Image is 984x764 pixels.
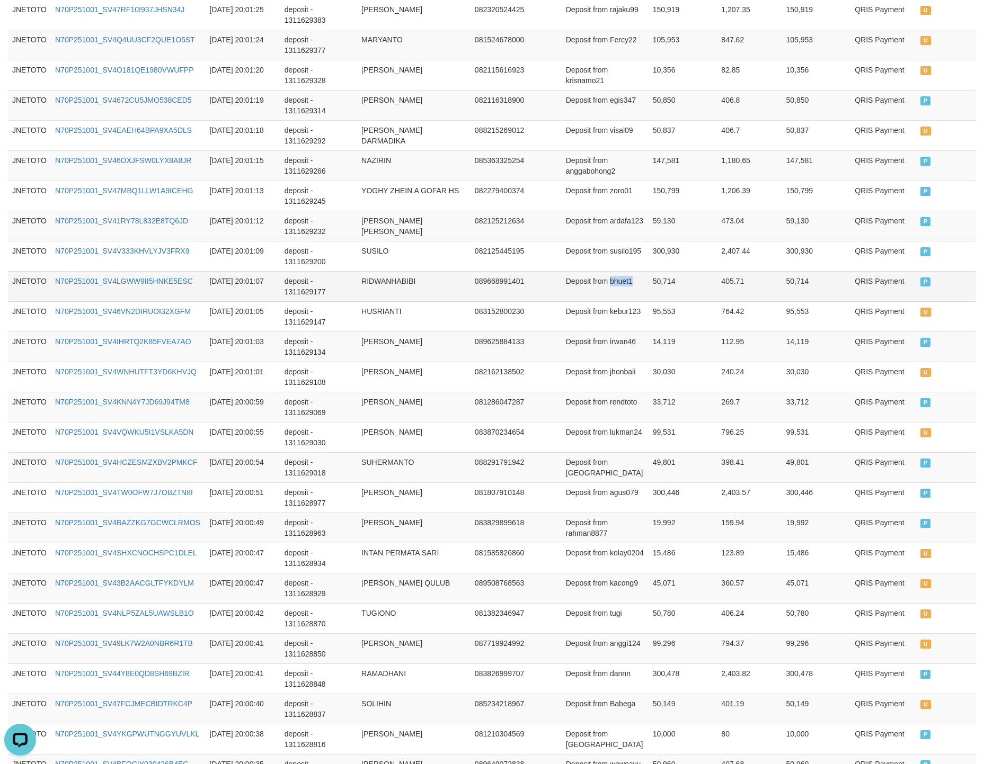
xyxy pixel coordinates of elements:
a: N70P251001_SV4V333KHVLYJV3FRX9 [55,247,189,255]
td: JNETOTO [8,573,51,603]
span: PAID [920,459,931,468]
td: 2,403.82 [717,663,782,694]
td: [PERSON_NAME] [357,362,471,392]
td: Deposit from zoro01 [562,181,649,211]
td: 083152800230 [471,301,533,331]
td: INTAN PERMATA SARI [357,543,471,573]
td: QRIS Payment [850,150,916,181]
td: deposit - 1311629108 [280,362,357,392]
td: [DATE] 20:00:40 [205,694,280,724]
td: 99,531 [782,422,851,452]
td: deposit - 1311629069 [280,392,357,422]
a: N70P251001_SV4KNN4Y7JD69J94TM8 [55,398,190,406]
td: 95,553 [782,301,851,331]
a: N70P251001_SV4O181QE1980VWUFPP [55,66,194,74]
td: 240.24 [717,362,782,392]
td: 33,712 [649,392,717,422]
span: PAID [920,338,931,347]
td: 300,930 [782,241,851,271]
td: 33,712 [782,392,851,422]
a: N70P251001_SV4LGWW9II5HNKE5ESC [55,277,193,285]
td: JNETOTO [8,663,51,694]
span: PAID [920,730,931,739]
td: 083829899618 [471,513,533,543]
td: deposit - 1311629314 [280,90,357,120]
td: [DATE] 20:00:42 [205,603,280,633]
td: [DATE] 20:00:38 [205,724,280,754]
td: 59,130 [649,211,717,241]
span: PAID [920,519,931,528]
td: 082125445195 [471,241,533,271]
td: JNETOTO [8,543,51,573]
td: 147,581 [782,150,851,181]
span: UNPAID [920,579,931,588]
span: PAID [920,96,931,105]
td: deposit - 1311628816 [280,724,357,754]
td: 1,206.39 [717,181,782,211]
td: [PERSON_NAME] QULUB [357,573,471,603]
td: QRIS Payment [850,513,916,543]
td: Deposit from visal09 [562,120,649,150]
a: N70P251001_SV4SHXCNOCHSPC1DLEL [55,549,197,557]
td: Deposit from krisnamo21 [562,60,649,90]
td: Deposit from [GEOGRAPHIC_DATA] [562,452,649,482]
a: N70P251001_SV4YKGPWUTNGGYUVLKL [55,730,199,738]
td: [PERSON_NAME] [357,513,471,543]
a: N70P251001_SV47FCJMECBIDTRKC4P [55,699,192,708]
a: N70P251001_SV47RF10I937JHSN34J [55,5,184,14]
td: [PERSON_NAME] [357,633,471,663]
td: 15,486 [649,543,717,573]
td: [PERSON_NAME] [357,331,471,362]
td: JNETOTO [8,694,51,724]
td: deposit - 1311628929 [280,573,357,603]
a: N70P251001_SV47MBQ1LLW1A9ICEHG [55,186,193,195]
button: Open LiveChat chat widget [4,4,36,36]
td: [DATE] 20:01:01 [205,362,280,392]
td: 14,119 [649,331,717,362]
td: RIDWANHABIBI [357,271,471,301]
td: deposit - 1311629200 [280,241,357,271]
span: PAID [920,247,931,256]
td: deposit - 1311629232 [280,211,357,241]
td: Deposit from kacong9 [562,573,649,603]
td: [DATE] 20:01:13 [205,181,280,211]
td: 847.62 [717,30,782,60]
td: JNETOTO [8,271,51,301]
td: [PERSON_NAME] [357,724,471,754]
span: PAID [920,217,931,226]
td: deposit - 1311629377 [280,30,357,60]
td: Deposit from tugi [562,603,649,633]
td: QRIS Payment [850,452,916,482]
td: 50,850 [782,90,851,120]
td: 45,071 [782,573,851,603]
td: 50,780 [782,603,851,633]
td: [DATE] 20:00:55 [205,422,280,452]
td: [PERSON_NAME] [357,392,471,422]
td: Deposit from dannn [562,663,649,694]
span: PAID [920,670,931,679]
td: 112.95 [717,331,782,362]
td: 082279400374 [471,181,533,211]
td: 082125212634 [471,211,533,241]
td: RAMADHANI [357,663,471,694]
td: 95,553 [649,301,717,331]
td: 50,780 [649,603,717,633]
td: 796.25 [717,422,782,452]
td: Deposit from lukman24 [562,422,649,452]
td: 82.85 [717,60,782,90]
td: 50,837 [649,120,717,150]
td: 473.04 [717,211,782,241]
td: TUGIONO [357,603,471,633]
td: 764.42 [717,301,782,331]
td: 269.7 [717,392,782,422]
td: Deposit from rahman8877 [562,513,649,543]
td: 59,130 [782,211,851,241]
td: 083870234654 [471,422,533,452]
td: [DATE] 20:01:05 [205,301,280,331]
td: JNETOTO [8,181,51,211]
td: Deposit from agus079 [562,482,649,513]
td: QRIS Payment [850,694,916,724]
td: [DATE] 20:00:47 [205,573,280,603]
td: Deposit from irwan46 [562,331,649,362]
td: deposit - 1311629018 [280,452,357,482]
